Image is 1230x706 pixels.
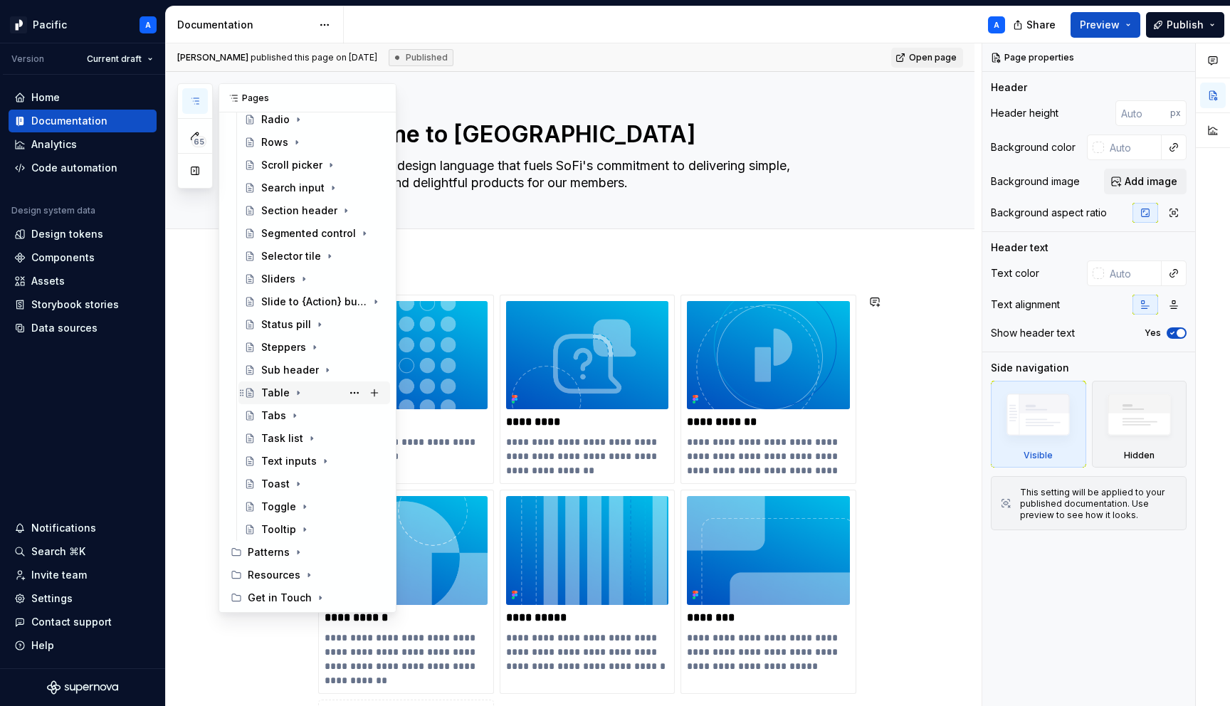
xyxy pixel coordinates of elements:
a: Toggle [238,495,390,518]
div: Text color [991,266,1039,280]
img: 29180d05-463f-42c0-a5c3-1cb4cc3a8345.png [506,301,669,409]
div: Slide to {Action} button [261,295,367,309]
span: Share [1026,18,1056,32]
a: Selector tile [238,245,390,268]
a: Tabs [238,404,390,427]
div: Patterns [248,545,290,559]
a: Components [9,246,157,269]
div: Pages [219,84,396,112]
span: Add image [1125,174,1177,189]
div: Sliders [261,272,295,286]
div: Settings [31,591,73,606]
a: Search input [238,176,390,199]
a: Documentation [9,110,157,132]
span: Preview [1080,18,1120,32]
svg: Supernova Logo [47,680,118,695]
div: Hidden [1124,450,1155,461]
a: Sliders [238,268,390,290]
div: Resources [248,568,300,582]
div: Pacific [33,18,67,32]
div: Side navigation [991,361,1069,375]
a: Storybook stories [9,293,157,316]
div: Task list [261,431,303,446]
img: cb437344-b7bb-4445-bbda-1312a2bb81d6.png [687,496,850,604]
button: Add image [1104,169,1187,194]
div: Documentation [31,114,107,128]
div: Storybook stories [31,297,119,312]
a: Slide to {Action} button [238,290,390,313]
div: Analytics [31,137,77,152]
div: Visible [1024,450,1053,461]
button: Preview [1071,12,1140,38]
a: Settings [9,587,157,610]
p: px [1170,107,1181,119]
img: 8d0dbd7b-a897-4c39-8ca0-62fbda938e11.png [10,16,27,33]
input: Auto [1104,260,1162,286]
div: Patterns [225,541,390,564]
div: Notifications [31,521,96,535]
button: Current draft [80,49,159,69]
a: Design tokens [9,223,157,246]
a: Data sources [9,317,157,339]
div: Status pill [261,317,311,332]
span: 65 [191,136,206,147]
div: Version [11,53,44,65]
a: Rows [238,131,390,154]
div: Data sources [31,321,98,335]
div: Section header [261,204,337,218]
img: 4386f8c9-fae5-486d-b140-acf3e2f9fdc9.png [325,496,488,604]
label: Yes [1145,327,1161,339]
img: 85d82817-3857-4665-93cb-ac95d0c420e9.png [325,301,488,409]
input: Auto [1115,100,1170,126]
textarea: Pacific is the design language that fuels SoFi's commitment to delivering simple, accessible, and... [315,154,853,194]
button: Share [1006,12,1065,38]
a: Segmented control [238,222,390,245]
div: Tooltip [261,522,296,537]
div: Header height [991,106,1058,120]
a: Task list [238,427,390,450]
div: Contact support [31,615,112,629]
div: Tabs [261,409,286,423]
div: Show header text [991,326,1075,340]
a: Analytics [9,133,157,156]
div: Toast [261,477,290,491]
div: Code automation [31,161,117,175]
span: Current draft [87,53,142,65]
a: Radio [238,108,390,131]
div: Home [31,90,60,105]
div: Background aspect ratio [991,206,1107,220]
div: Invite team [31,568,87,582]
a: Steppers [238,336,390,359]
div: Header [991,80,1027,95]
div: Rows [261,135,288,149]
a: Text inputs [238,450,390,473]
div: Background color [991,140,1076,154]
a: Status pill [238,313,390,336]
div: Background image [991,174,1080,189]
div: Text alignment [991,297,1060,312]
img: 6be04f67-01af-4559-a116-5dfc3f035009.png [506,496,669,604]
div: Sub header [261,363,319,377]
div: Get in Touch [225,586,390,609]
div: Segmented control [261,226,356,241]
div: Published [389,49,453,66]
button: Notifications [9,517,157,539]
div: Header text [991,241,1048,255]
a: Home [9,86,157,109]
div: Design system data [11,205,95,216]
a: Invite team [9,564,157,586]
button: Help [9,634,157,657]
div: Table [261,386,290,400]
button: Contact support [9,611,157,633]
a: Assets [9,270,157,293]
div: This setting will be applied to your published documentation. Use preview to see how it looks. [1020,487,1177,521]
span: published this page on [DATE] [177,52,377,63]
a: Sub header [238,359,390,381]
div: Documentation [177,18,312,32]
div: Scroll picker [261,158,322,172]
div: Help [31,638,54,653]
a: Section header [238,199,390,222]
div: Hidden [1092,381,1187,468]
div: Steppers [261,340,306,354]
a: Toast [238,473,390,495]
